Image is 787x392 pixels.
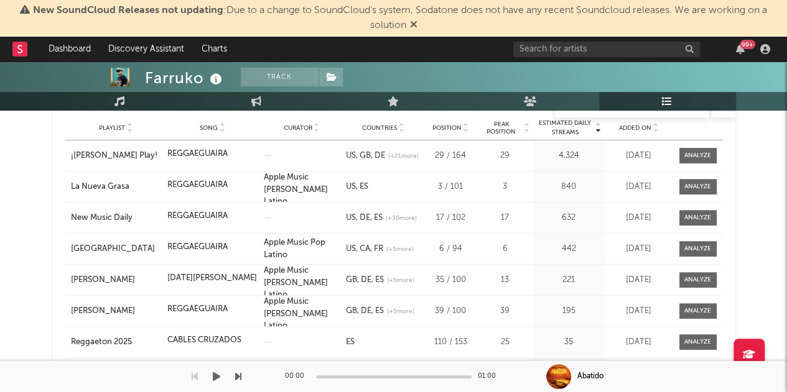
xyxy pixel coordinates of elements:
[619,124,651,132] span: Added On
[536,274,602,286] div: 221
[513,42,700,57] input: Search for artists
[536,243,602,255] div: 442
[371,307,383,315] a: ES
[480,150,530,162] div: 29
[480,212,530,224] div: 17
[345,183,355,191] a: US
[427,336,474,349] div: 110 / 153
[167,148,228,160] div: REGGAEGUAIRA
[608,150,670,162] div: [DATE]
[536,336,602,349] div: 35
[167,334,241,347] div: CABLES CRUZADOS
[536,150,602,162] div: 4,324
[410,21,417,30] span: Dismiss
[355,214,370,222] a: DE
[740,40,755,49] div: 99 +
[71,336,161,349] div: Reggaeton 2025
[427,305,474,317] div: 39 / 100
[71,150,161,162] a: ¡[PERSON_NAME] Play!
[480,305,530,317] div: 39
[386,276,414,285] span: (+ 5 more)
[480,181,530,193] div: 3
[608,305,670,317] div: [DATE]
[480,336,530,349] div: 25
[167,241,228,253] div: REGGAEGUAIRA
[241,68,319,86] button: Track
[355,152,370,160] a: GB
[427,212,474,224] div: 17 / 102
[33,6,767,30] span: : Due to a change to SoundCloud's system, Sodatone does not have any recent Soundcloud releases. ...
[427,181,474,193] div: 3 / 101
[608,243,670,255] div: [DATE]
[362,124,397,132] span: Countries
[370,214,382,222] a: ES
[71,181,161,193] a: La Nueva Grasa
[264,267,328,299] a: Apple Music [PERSON_NAME] Latino
[193,37,236,62] a: Charts
[264,298,328,330] a: Apple Music [PERSON_NAME] Latino
[608,181,670,193] div: [DATE]
[427,243,474,255] div: 6 / 94
[167,210,228,222] div: REGGAEGUAIRA
[167,272,257,285] div: [DATE][PERSON_NAME]
[432,124,462,132] span: Position
[480,121,523,135] span: Peak Position
[608,212,670,224] div: [DATE]
[478,369,503,384] div: 01:00
[427,274,474,286] div: 35 / 100
[264,173,328,206] a: Apple Music [PERSON_NAME] Latino
[285,369,310,384] div: 00:00
[40,37,100,62] a: Dashboard
[536,305,602,317] div: 195
[371,276,383,284] a: ES
[386,245,413,254] span: (+ 5 more)
[608,274,670,286] div: [DATE]
[356,276,371,284] a: DE
[736,44,745,54] button: 99+
[71,305,161,317] a: [PERSON_NAME]
[145,68,225,88] div: Farruko
[355,245,370,253] a: CA
[71,243,161,255] a: [GEOGRAPHIC_DATA]
[345,245,355,253] a: US
[356,307,371,315] a: DE
[370,152,384,160] a: DE
[167,179,228,191] div: REGGAEGUAIRA
[99,124,125,132] span: Playlist
[536,212,602,224] div: 632
[264,239,325,259] a: Apple Music Pop Latino
[385,214,416,223] span: (+ 30 more)
[536,119,594,137] span: Estimated Daily Streams
[284,124,312,132] span: Curator
[608,336,670,349] div: [DATE]
[345,338,354,346] a: ES
[577,371,603,382] div: Abatido
[536,181,602,193] div: 840
[345,214,355,222] a: US
[345,152,355,160] a: US
[33,6,223,16] span: New SoundCloud Releases not updating
[167,303,228,316] div: REGGAEGUAIRA
[388,152,418,161] span: (+ 21 more)
[427,150,474,162] div: 29 / 164
[345,307,356,315] a: GB
[71,212,161,224] a: New Music Daily
[480,243,530,255] div: 6
[370,245,383,253] a: FR
[71,274,161,286] a: [PERSON_NAME]
[345,276,356,284] a: GB
[200,124,218,132] span: Song
[355,183,368,191] a: ES
[480,274,530,286] div: 13
[386,307,414,316] span: (+ 5 more)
